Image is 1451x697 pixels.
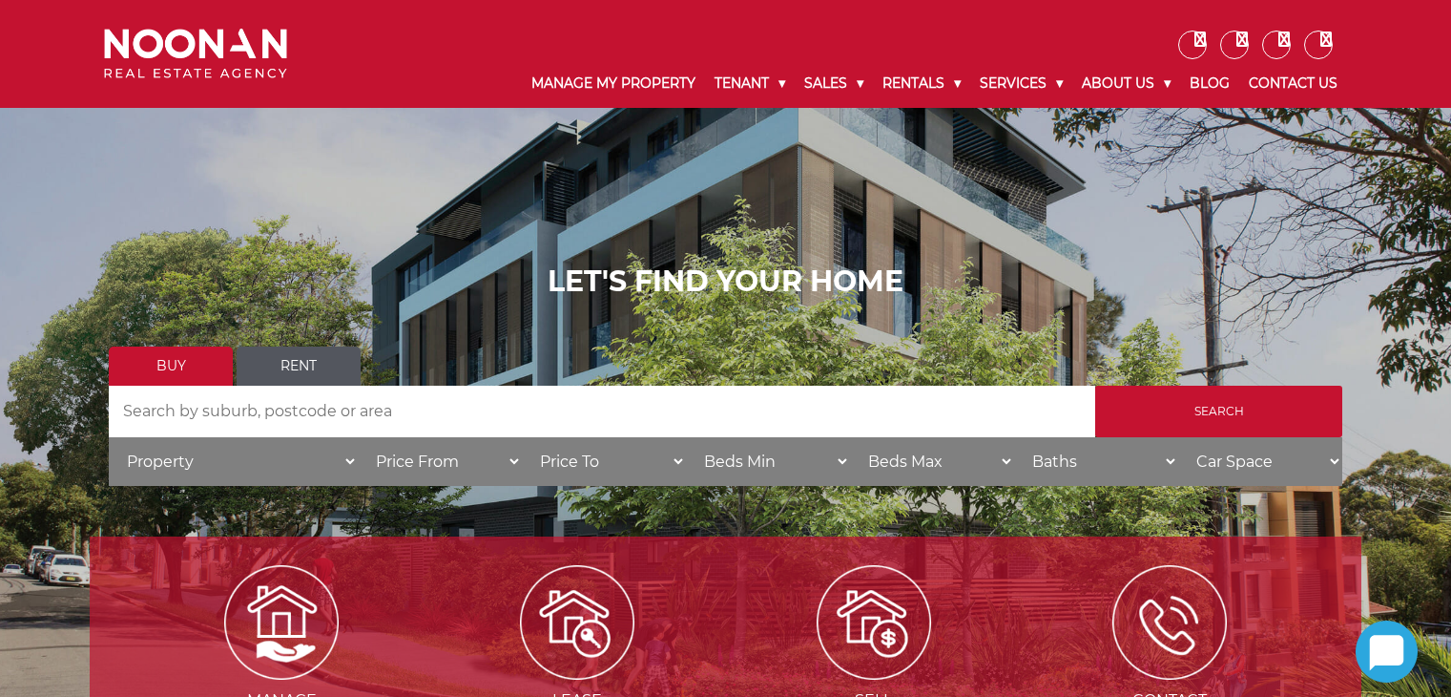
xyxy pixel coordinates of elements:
a: Services [970,59,1072,108]
a: Rentals [873,59,970,108]
a: Rent [237,347,361,386]
a: Contact Us [1239,59,1347,108]
input: Search [1095,386,1342,437]
img: Lease my property [520,565,634,680]
img: Manage my Property [224,565,339,680]
a: Blog [1180,59,1239,108]
img: ICONS [1112,565,1227,680]
a: Sales [795,59,873,108]
img: Sell my property [817,565,931,680]
input: Search by suburb, postcode or area [109,386,1095,437]
a: About Us [1072,59,1180,108]
a: Tenant [705,59,795,108]
a: Manage My Property [522,59,705,108]
a: Buy [109,347,233,386]
img: Noonan Real Estate Agency [104,29,287,79]
h1: LET'S FIND YOUR HOME [109,264,1342,299]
